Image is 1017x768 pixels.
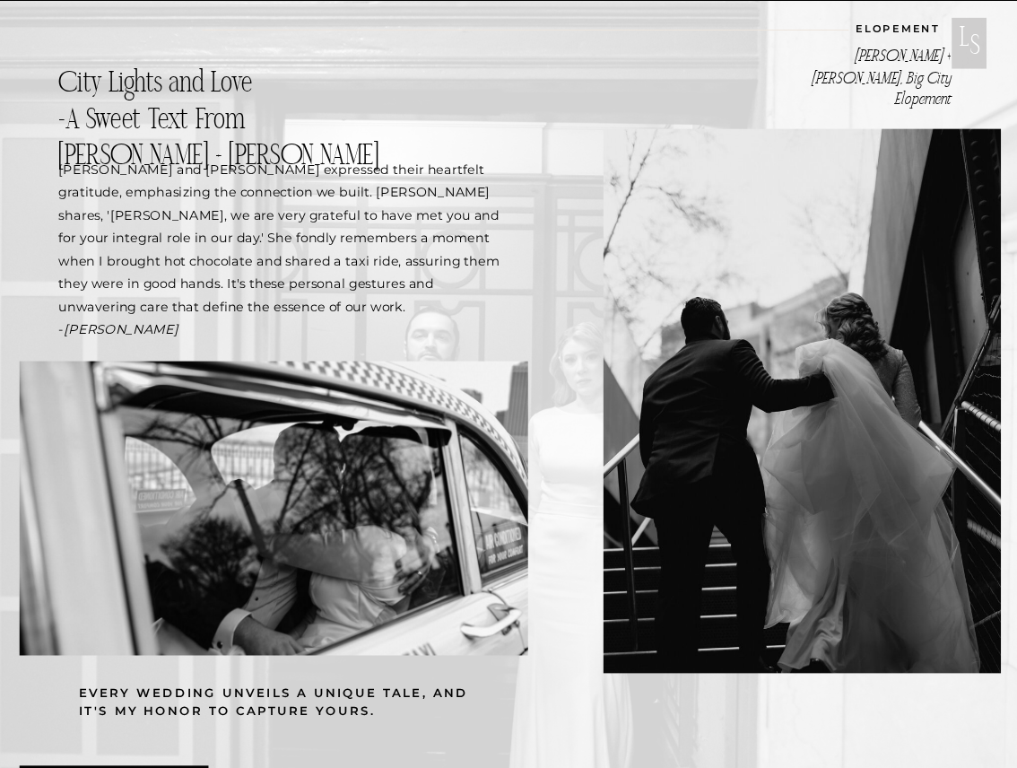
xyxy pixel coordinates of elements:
p: [PERSON_NAME] and [PERSON_NAME] expressed their heartfelt gratitude, emphasizing the connection w... [58,158,504,356]
h3: Every wedding unveils a unique tale, and it's my honor to capture yours. [79,685,484,720]
p: s [965,36,987,59]
p: L [948,28,983,68]
h2: City Lights and Love -A Sweet Text From [PERSON_NAME] + [PERSON_NAME] [58,66,399,179]
h3: Elopement [843,22,940,39]
h2: [PERSON_NAME] + [PERSON_NAME], Big City Elopement [796,47,952,85]
i: [PERSON_NAME] [64,322,178,338]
